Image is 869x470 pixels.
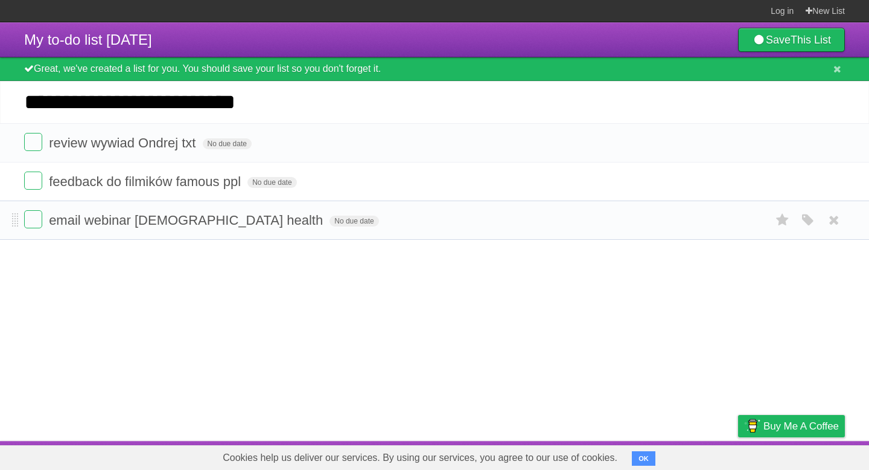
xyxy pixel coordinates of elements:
span: review wywiad Ondrej txt [49,135,199,150]
span: email webinar [DEMOGRAPHIC_DATA] health [49,213,326,228]
label: Star task [771,210,794,230]
span: Cookies help us deliver our services. By using our services, you agree to our use of cookies. [211,446,629,470]
span: No due date [203,138,252,149]
span: No due date [329,216,378,227]
label: Done [24,172,42,190]
a: Suggest a feature [769,444,845,467]
img: Buy me a coffee [744,416,760,436]
a: Terms [681,444,708,467]
b: This List [791,34,831,46]
label: Done [24,133,42,151]
span: No due date [247,177,296,188]
a: Developers [617,444,666,467]
button: OK [632,451,655,466]
label: Done [24,210,42,228]
a: Buy me a coffee [738,415,845,437]
span: Buy me a coffee [763,416,839,437]
a: SaveThis List [738,28,845,52]
a: Privacy [722,444,754,467]
span: My to-do list [DATE] [24,31,152,48]
a: About [578,444,603,467]
span: feedback do filmików famous ppl [49,174,244,189]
